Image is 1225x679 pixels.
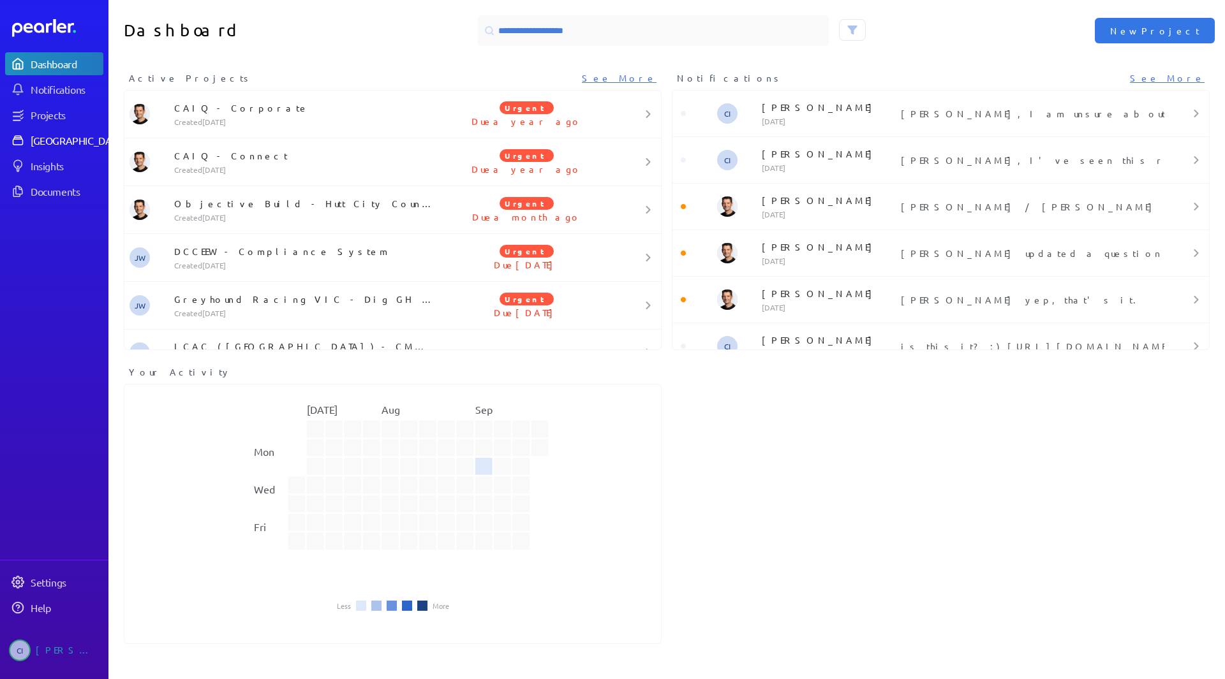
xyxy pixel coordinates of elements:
[31,185,102,198] div: Documents
[174,308,438,318] p: Created [DATE]
[5,154,103,177] a: Insights
[130,152,150,172] img: James Layton
[5,180,103,203] a: Documents
[124,15,388,46] h1: Dashboard
[762,287,896,300] p: [PERSON_NAME]
[438,163,616,175] p: Due a year ago
[762,163,896,173] p: [DATE]
[475,403,493,416] text: Sep
[5,78,103,101] a: Notifications
[174,212,438,223] p: Created [DATE]
[31,134,126,147] div: [GEOGRAPHIC_DATA]
[438,346,616,359] p: Due [DATE]
[5,571,103,594] a: Settings
[500,197,554,210] span: Urgent
[5,634,103,666] a: CI[PERSON_NAME]
[717,103,738,124] span: Carolina Irigoyen
[174,245,438,258] p: DCCEEW - Compliance System
[174,117,438,127] p: Created [DATE]
[129,365,232,379] span: Your Activity
[1110,24,1199,37] span: New Project
[1095,18,1215,43] button: New Project
[130,200,150,220] img: James Layton
[5,129,103,152] a: [GEOGRAPHIC_DATA]
[762,256,896,266] p: [DATE]
[717,150,738,170] span: Carolina Irigoyen
[901,154,1159,166] p: [PERSON_NAME], I've seen this requirement before, but I have not seen specifically the mention of...
[717,243,738,263] img: James Layton
[129,71,253,85] span: Active Projects
[717,196,738,217] img: James Layton
[254,520,266,533] text: Fri
[31,159,102,172] div: Insights
[174,260,438,270] p: Created [DATE]
[174,293,438,305] p: Greyhound Racing VIC - Dig GH Lifecyle Tracking
[174,149,438,162] p: CAIQ - Connect
[717,289,738,310] img: James Layton
[254,445,274,458] text: Mon
[762,101,896,113] p: [PERSON_NAME]
[130,104,150,124] img: James Layton
[438,210,616,223] p: Due a month ago
[9,639,31,661] span: Carolina Irigoyen
[12,19,103,37] a: Dashboard
[36,639,100,661] div: [PERSON_NAME]
[717,336,738,356] span: Carolina Irigoyen
[31,601,102,614] div: Help
[174,197,438,210] p: Objective Build - Hutt City Council
[307,403,338,416] text: [DATE]
[5,103,103,126] a: Projects
[130,342,150,363] span: Jeremy Williams
[762,116,896,126] p: [DATE]
[500,293,554,305] span: Urgent
[433,602,449,610] li: More
[500,101,554,114] span: Urgent
[762,302,896,312] p: [DATE]
[677,71,783,85] span: Notifications
[31,108,102,121] div: Projects
[382,403,400,416] text: Aug
[174,164,438,175] p: Created [DATE]
[1130,71,1205,85] a: See More
[174,340,438,353] p: ICAC ([GEOGRAPHIC_DATA]) - CMS - Invitation to Supply
[5,52,103,75] a: Dashboard
[762,147,896,160] p: [PERSON_NAME]
[174,101,438,114] p: CAIQ - Corporate
[31,57,102,70] div: Dashboard
[762,240,896,253] p: [PERSON_NAME]
[901,247,1159,259] p: [PERSON_NAME] updated a question
[438,115,616,128] p: Due a year ago
[31,576,102,588] div: Settings
[438,306,616,319] p: Due [DATE]
[762,349,896,359] p: [DATE]
[130,247,150,268] span: Jeremy Williams
[762,194,896,207] p: [PERSON_NAME]
[5,596,103,619] a: Help
[500,245,554,258] span: Urgent
[901,107,1159,120] p: [PERSON_NAME], I am unsure about the mention of "based on predefined business rules*" - just want...
[254,483,275,495] text: Wed
[500,149,554,162] span: Urgent
[582,71,657,85] a: See More
[130,295,150,316] span: Jeremy Williams
[337,602,351,610] li: Less
[901,293,1159,306] p: [PERSON_NAME] yep, that's it.
[762,333,896,346] p: [PERSON_NAME]
[31,83,102,96] div: Notifications
[762,209,896,219] p: [DATE]
[901,340,1159,353] p: is this it? :) [URL][DOMAIN_NAME]
[901,200,1159,213] p: [PERSON_NAME] / [PERSON_NAME] for review. NB. we don't do ISO 22301 which is for business continu...
[438,258,616,271] p: Due [DATE]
